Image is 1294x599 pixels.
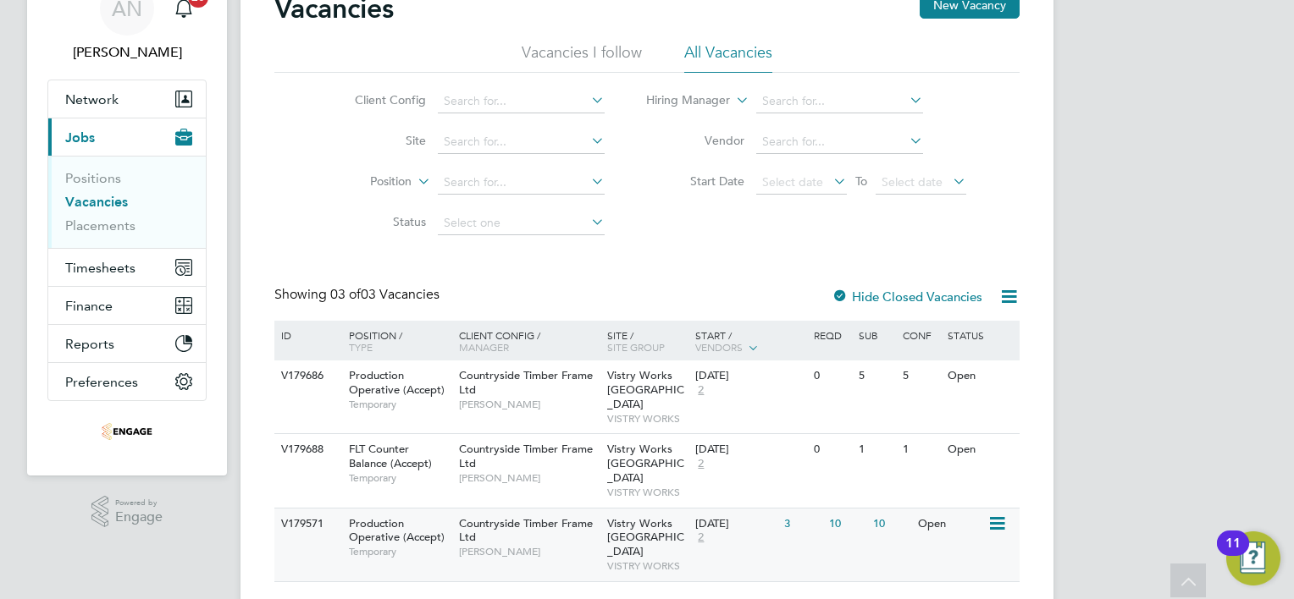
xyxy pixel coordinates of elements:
[756,90,923,113] input: Search for...
[607,442,684,485] span: Vistry Works [GEOGRAPHIC_DATA]
[810,360,854,392] div: 0
[854,434,899,465] div: 1
[607,559,688,573] span: VISTRY WORKS
[607,516,684,559] span: Vistry Works [GEOGRAPHIC_DATA]
[695,517,776,531] div: [DATE]
[330,286,361,303] span: 03 of
[459,368,593,397] span: Countryside Timber Frame Ltd
[607,412,688,426] span: VISTRY WORKS
[899,321,943,349] div: Conf
[274,286,443,304] div: Showing
[314,173,412,190] label: Position
[762,174,823,190] span: Select date
[336,321,455,361] div: Position /
[349,545,451,558] span: Temporary
[329,92,426,107] label: Client Config
[459,471,599,485] span: [PERSON_NAME]
[48,363,206,400] button: Preferences
[91,496,163,528] a: Powered byEngage
[349,442,432,470] span: FLT Counter Balance (Accept)
[65,170,121,186] a: Positions
[943,434,1017,465] div: Open
[756,130,923,154] input: Search for...
[943,360,1017,392] div: Open
[65,129,95,146] span: Jobs
[810,321,854,349] div: Reqd
[899,360,943,392] div: 5
[455,321,603,361] div: Client Config /
[943,321,1017,349] div: Status
[832,289,982,305] label: Hide Closed Vacancies
[647,133,744,148] label: Vendor
[603,321,692,361] div: Site /
[691,321,810,363] div: Start /
[810,434,854,465] div: 0
[695,442,805,457] div: [DATE]
[47,418,207,445] a: Go to home page
[607,486,688,499] span: VISTRY WORKS
[349,340,373,354] span: Type
[1226,531,1280,585] button: Open Resource Center, 11 new notifications
[329,133,426,148] label: Site
[277,434,336,465] div: V179688
[47,42,207,63] span: Arron Neal
[277,321,336,349] div: ID
[349,516,445,545] span: Production Operative (Accept)
[825,508,869,540] div: 10
[48,249,206,286] button: Timesheets
[438,212,605,235] input: Select one
[459,545,599,558] span: [PERSON_NAME]
[115,496,163,510] span: Powered by
[633,92,730,109] label: Hiring Manager
[882,174,943,190] span: Select date
[48,80,206,118] button: Network
[647,173,744,189] label: Start Date
[607,368,684,411] span: Vistry Works [GEOGRAPHIC_DATA]
[48,118,206,156] button: Jobs
[65,298,113,314] span: Finance
[695,530,706,545] span: 2
[854,321,899,349] div: Sub
[65,374,138,390] span: Preferences
[899,434,943,465] div: 1
[277,360,336,392] div: V179686
[914,508,987,540] div: Open
[869,508,913,540] div: 10
[65,217,135,234] a: Placements
[695,369,805,383] div: [DATE]
[459,340,509,354] span: Manager
[459,398,599,411] span: [PERSON_NAME]
[349,368,445,397] span: Production Operative (Accept)
[438,171,605,195] input: Search for...
[65,260,135,276] span: Timesheets
[349,471,451,485] span: Temporary
[277,508,336,540] div: V179571
[684,42,772,73] li: All Vacancies
[695,383,706,398] span: 2
[522,42,642,73] li: Vacancies I follow
[695,457,706,471] span: 2
[48,156,206,248] div: Jobs
[102,418,152,445] img: acceptrec-logo-retina.png
[65,336,114,352] span: Reports
[115,510,163,525] span: Engage
[459,442,593,470] span: Countryside Timber Frame Ltd
[65,194,128,210] a: Vacancies
[48,287,206,324] button: Finance
[349,398,451,411] span: Temporary
[695,340,743,354] span: Vendors
[459,516,593,545] span: Countryside Timber Frame Ltd
[438,130,605,154] input: Search for...
[607,340,665,354] span: Site Group
[850,170,872,192] span: To
[1225,543,1241,565] div: 11
[438,90,605,113] input: Search for...
[65,91,119,107] span: Network
[854,360,899,392] div: 5
[330,286,440,303] span: 03 Vacancies
[780,508,824,540] div: 3
[329,214,426,229] label: Status
[48,325,206,362] button: Reports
